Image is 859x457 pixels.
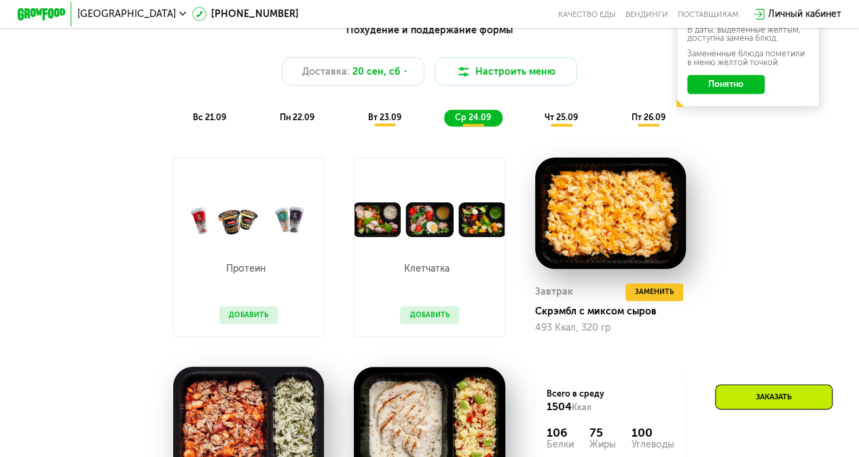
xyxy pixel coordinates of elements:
div: Скрэмбл с миксом сыров [535,306,696,318]
button: Заменить [625,283,683,301]
a: Качество еды [558,10,616,19]
div: 75 [589,426,616,440]
button: Понятно [687,75,764,94]
a: [PHONE_NUMBER] [192,7,299,21]
div: Завтрак [535,283,573,301]
div: Углеводы [632,440,674,450]
span: 20 сен, сб [352,65,400,79]
span: вт 23.09 [368,112,401,122]
div: Похудение и поддержание формы [76,23,782,38]
span: [GEOGRAPHIC_DATA] [77,10,176,19]
span: чт 25.09 [544,112,577,122]
button: Добавить [219,306,278,324]
div: Белки [547,440,574,450]
div: 106 [547,426,574,440]
p: Протеин [219,264,272,274]
div: 493 Ккал, 320 гр [535,323,687,333]
p: Клетчатка [400,264,452,274]
div: Заменённые блюда пометили в меню жёлтой точкой. [687,50,809,67]
a: Вендинги [625,10,668,19]
button: Настроить меню [435,57,578,86]
div: 100 [632,426,674,440]
div: В даты, выделенные желтым, доступна замена блюд. [687,26,809,43]
span: 1504 [547,400,572,413]
div: Личный кабинет [768,7,841,21]
span: Ккал [572,402,591,412]
div: Всего в среду [547,388,674,414]
button: Добавить [400,306,458,324]
div: поставщикам [678,10,739,19]
div: Жиры [589,440,616,450]
span: вс 21.09 [193,112,226,122]
span: ср 24.09 [455,112,491,122]
span: Заменить [635,286,674,298]
span: Доставка: [302,65,350,79]
span: пн 22.09 [280,112,314,122]
span: пт 26.09 [631,112,665,122]
div: Заказать [715,384,833,409]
